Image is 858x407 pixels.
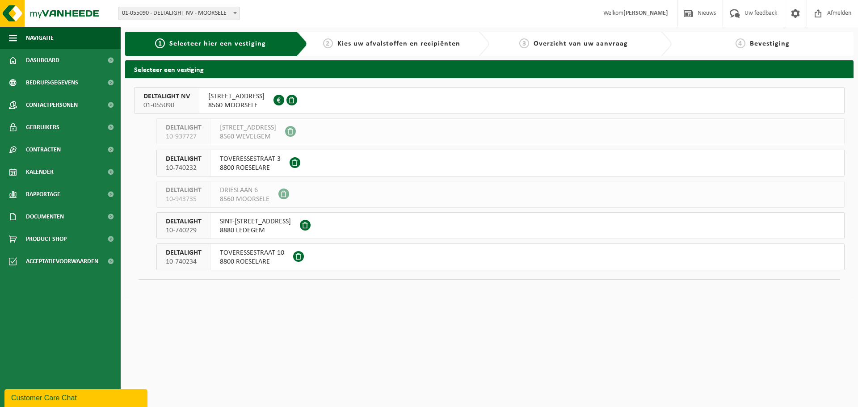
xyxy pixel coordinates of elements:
span: Bevestiging [750,40,790,47]
span: [STREET_ADDRESS] [208,92,265,101]
button: DELTALIGHT 10-740229 SINT-[STREET_ADDRESS]8880 LEDEGEM [156,212,845,239]
span: TOVERESSESTRAAT 10 [220,248,284,257]
span: 8560 MOORSELE [208,101,265,110]
span: 10-740232 [166,164,202,172]
button: DELTALIGHT 10-740232 TOVERESSESTRAAT 38800 ROESELARE [156,150,845,176]
button: DELTALIGHT 10-740234 TOVERESSESTRAAT 108800 ROESELARE [156,243,845,270]
h2: Selecteer een vestiging [125,60,854,78]
span: 8800 ROESELARE [220,164,281,172]
span: Overzicht van uw aanvraag [534,40,628,47]
strong: [PERSON_NAME] [623,10,668,17]
span: Contactpersonen [26,94,78,116]
span: 8800 ROESELARE [220,257,284,266]
span: DELTALIGHT [166,248,202,257]
span: Dashboard [26,49,59,71]
span: Bedrijfsgegevens [26,71,78,94]
span: 10-740234 [166,257,202,266]
span: 3 [519,38,529,48]
iframe: chat widget [4,387,149,407]
span: DELTALIGHT [166,155,202,164]
span: Kies uw afvalstoffen en recipiënten [337,40,460,47]
span: 10-740229 [166,226,202,235]
span: 1 [155,38,165,48]
span: 2 [323,38,333,48]
span: DELTALIGHT NV [143,92,190,101]
span: Contracten [26,138,61,161]
span: 01-055090 - DELTALIGHT NV - MOORSELE [118,7,240,20]
span: 4 [736,38,745,48]
span: 8560 WEVELGEM [220,132,276,141]
span: 8560 MOORSELE [220,195,269,204]
span: DELTALIGHT [166,186,202,195]
span: SINT-[STREET_ADDRESS] [220,217,291,226]
span: TOVERESSESTRAAT 3 [220,155,281,164]
span: Documenten [26,206,64,228]
span: Product Shop [26,228,67,250]
span: [STREET_ADDRESS] [220,123,276,132]
button: DELTALIGHT NV 01-055090 [STREET_ADDRESS]8560 MOORSELE [134,87,845,114]
span: 10-943735 [166,195,202,204]
span: Navigatie [26,27,54,49]
span: 01-055090 [143,101,190,110]
span: Selecteer hier een vestiging [169,40,266,47]
span: DELTALIGHT [166,123,202,132]
span: Kalender [26,161,54,183]
span: 10-937727 [166,132,202,141]
span: DELTALIGHT [166,217,202,226]
span: DRIESLAAN 6 [220,186,269,195]
span: Acceptatievoorwaarden [26,250,98,273]
span: Gebruikers [26,116,59,138]
span: 8880 LEDEGEM [220,226,291,235]
span: Rapportage [26,183,60,206]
